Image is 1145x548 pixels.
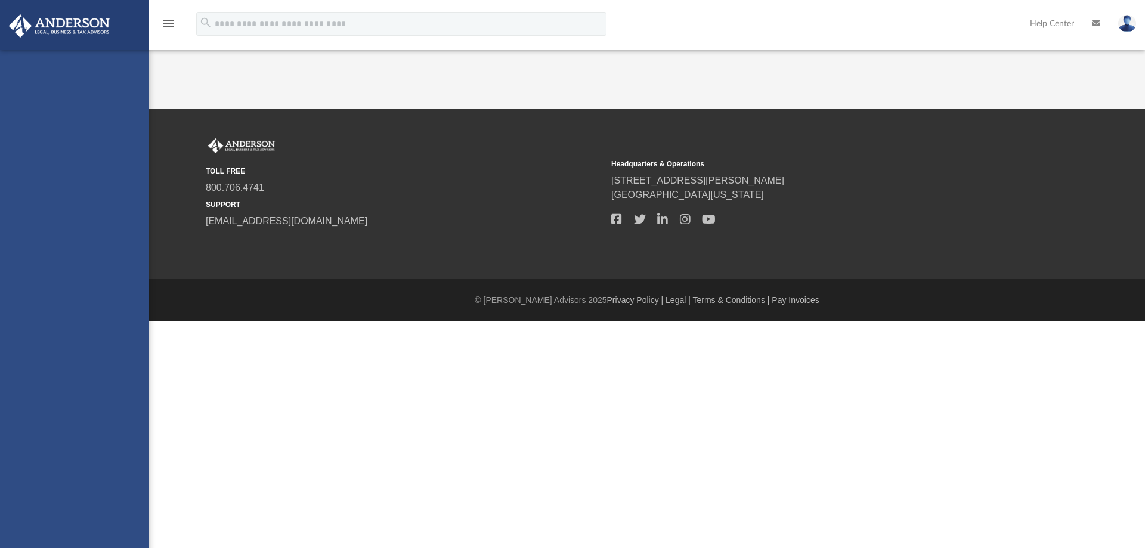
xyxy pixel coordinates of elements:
a: 800.706.4741 [206,182,264,193]
small: TOLL FREE [206,166,603,177]
a: [EMAIL_ADDRESS][DOMAIN_NAME] [206,216,367,226]
a: Legal | [666,295,691,305]
a: Terms & Conditions | [693,295,770,305]
img: Anderson Advisors Platinum Portal [206,138,277,154]
small: Headquarters & Operations [611,159,1008,169]
a: [GEOGRAPHIC_DATA][US_STATE] [611,190,764,200]
a: [STREET_ADDRESS][PERSON_NAME] [611,175,784,185]
div: © [PERSON_NAME] Advisors 2025 [149,294,1145,306]
a: Privacy Policy | [607,295,664,305]
img: Anderson Advisors Platinum Portal [5,14,113,38]
a: Pay Invoices [772,295,819,305]
i: menu [161,17,175,31]
a: menu [161,23,175,31]
small: SUPPORT [206,199,603,210]
img: User Pic [1118,15,1136,32]
i: search [199,16,212,29]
